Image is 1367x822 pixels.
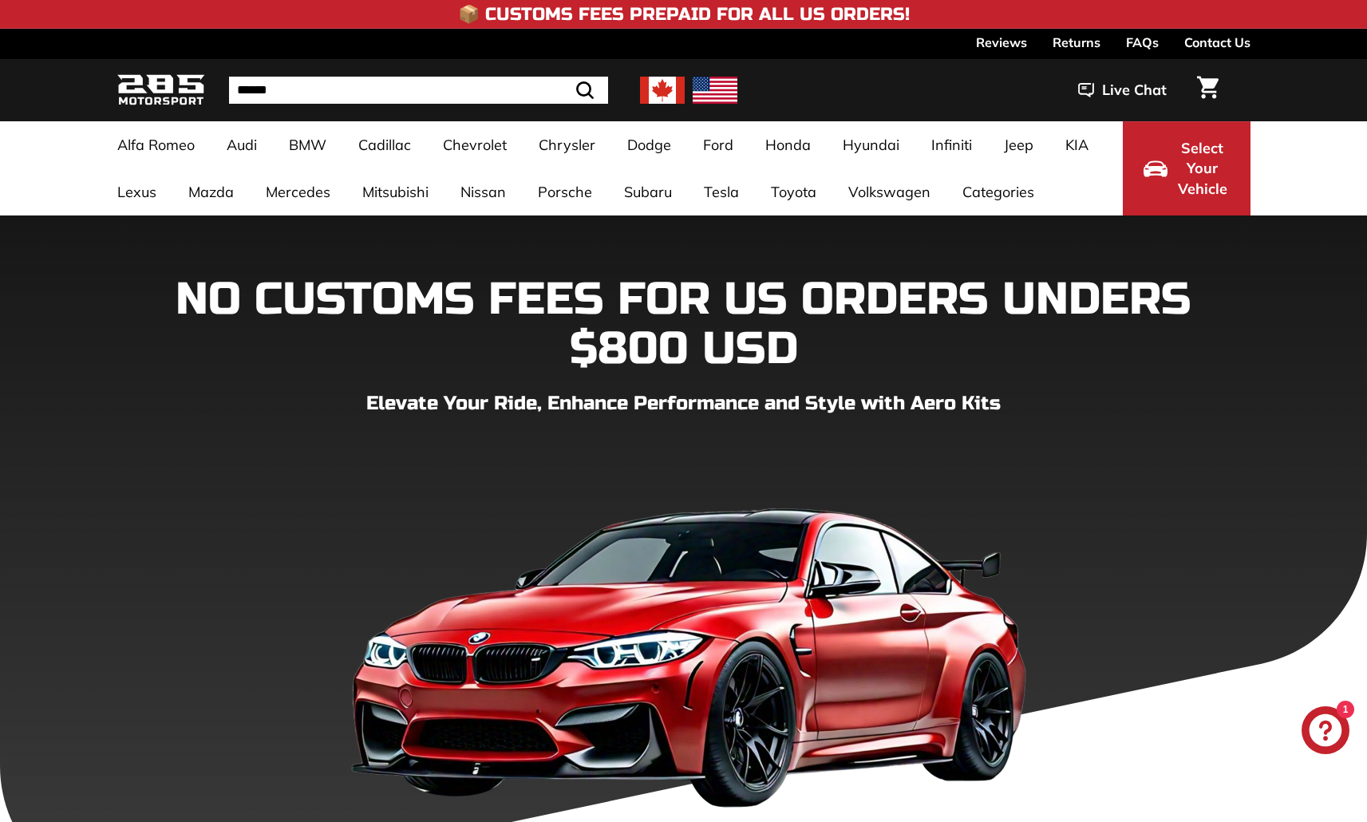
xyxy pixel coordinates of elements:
span: Live Chat [1102,80,1167,101]
h1: NO CUSTOMS FEES FOR US ORDERS UNDERS $800 USD [117,275,1250,373]
h4: 📦 Customs Fees Prepaid for All US Orders! [458,5,910,24]
input: Search [229,77,608,104]
a: Jeep [988,121,1049,168]
span: Select Your Vehicle [1175,138,1230,200]
button: Select Your Vehicle [1123,121,1250,215]
p: Elevate Your Ride, Enhance Performance and Style with Aero Kits [117,389,1250,418]
a: Honda [749,121,827,168]
a: Subaru [608,168,688,215]
a: Mitsubishi [346,168,444,215]
a: Toyota [755,168,832,215]
a: Porsche [522,168,608,215]
a: Audi [211,121,273,168]
a: Tesla [688,168,755,215]
a: Alfa Romeo [101,121,211,168]
a: BMW [273,121,342,168]
img: Logo_285_Motorsport_areodynamics_components [117,72,205,109]
a: Returns [1053,29,1100,56]
a: Cadillac [342,121,427,168]
a: Mercedes [250,168,346,215]
button: Live Chat [1057,70,1187,110]
a: Cart [1187,63,1228,117]
a: Dodge [611,121,687,168]
a: Nissan [444,168,522,215]
a: Volkswagen [832,168,946,215]
a: Chrysler [523,121,611,168]
a: Chevrolet [427,121,523,168]
inbox-online-store-chat: Shopify online store chat [1297,706,1354,758]
a: Contact Us [1184,29,1250,56]
a: Hyundai [827,121,915,168]
a: Lexus [101,168,172,215]
a: Ford [687,121,749,168]
a: Mazda [172,168,250,215]
a: FAQs [1126,29,1159,56]
a: KIA [1049,121,1104,168]
a: Reviews [976,29,1027,56]
a: Infiniti [915,121,988,168]
a: Categories [946,168,1050,215]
